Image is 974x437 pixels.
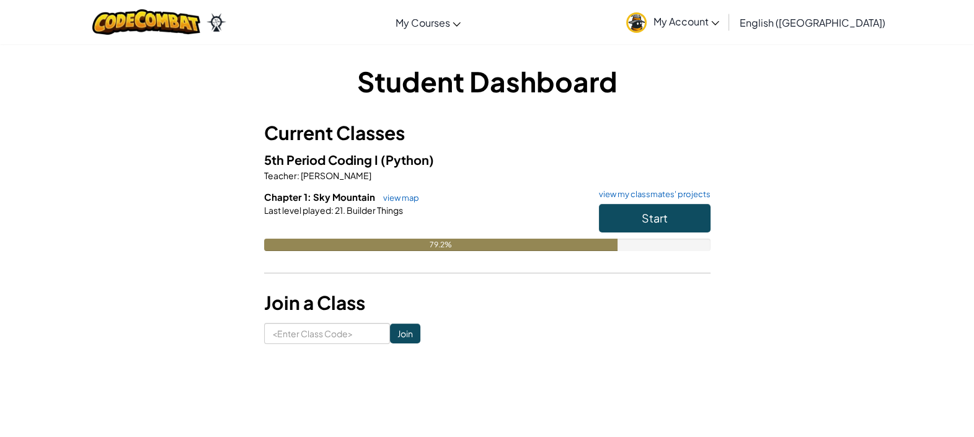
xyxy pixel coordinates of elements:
[642,211,668,225] span: Start
[390,324,420,343] input: Join
[299,170,371,181] span: [PERSON_NAME]
[264,205,331,216] span: Last level played
[264,152,381,167] span: 5th Period Coding I
[331,205,334,216] span: :
[389,6,467,39] a: My Courses
[264,191,377,203] span: Chapter 1: Sky Mountain
[264,170,297,181] span: Teacher
[264,323,390,344] input: <Enter Class Code>
[381,152,434,167] span: (Python)
[653,15,719,28] span: My Account
[733,6,891,39] a: English ([GEOGRAPHIC_DATA])
[620,2,725,42] a: My Account
[739,16,885,29] span: English ([GEOGRAPHIC_DATA])
[264,239,618,251] div: 79.2%
[334,205,345,216] span: 21.
[345,205,403,216] span: Builder Things
[297,170,299,181] span: :
[264,62,711,100] h1: Student Dashboard
[395,16,449,29] span: My Courses
[264,119,711,147] h3: Current Classes
[593,190,711,198] a: view my classmates' projects
[264,289,711,317] h3: Join a Class
[92,9,201,35] img: CodeCombat logo
[377,193,419,203] a: view map
[599,204,711,232] button: Start
[206,13,226,32] img: Ozaria
[626,12,647,33] img: avatar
